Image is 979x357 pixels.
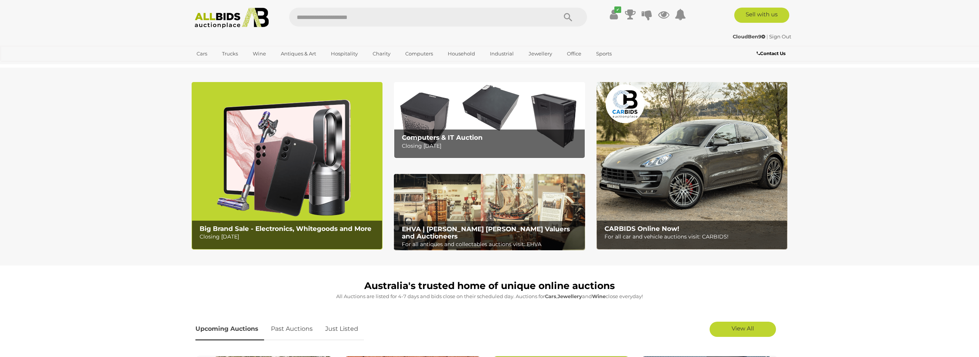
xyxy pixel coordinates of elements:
[200,232,378,242] p: Closing [DATE]
[368,47,395,60] a: Charity
[195,281,784,291] h1: Australia's trusted home of unique online auctions
[265,318,318,340] a: Past Auctions
[217,47,243,60] a: Trucks
[394,174,585,251] a: EHVA | Evans Hastings Valuers and Auctioneers EHVA | [PERSON_NAME] [PERSON_NAME] Valuers and Auct...
[443,47,480,60] a: Household
[557,293,582,299] strong: Jewellery
[326,47,363,60] a: Hospitality
[402,134,483,141] b: Computers & IT Auction
[192,47,212,60] a: Cars
[248,47,271,60] a: Wine
[562,47,586,60] a: Office
[195,292,784,301] p: All Auctions are listed for 4-7 days and bids close on their scheduled day. Auctions for , and cl...
[402,240,581,249] p: For all antiques and collectables auctions visit: EHVA
[597,82,787,250] a: CARBIDS Online Now! CARBIDS Online Now! For all car and vehicle auctions visit: CARBIDS!
[733,33,767,39] a: CloudBen9
[400,47,438,60] a: Computers
[394,82,585,158] a: Computers & IT Auction Computers & IT Auction Closing [DATE]
[591,47,617,60] a: Sports
[200,225,371,232] b: Big Brand Sale - Electronics, Whitegoods and More
[394,82,585,158] img: Computers & IT Auction
[485,47,519,60] a: Industrial
[757,49,787,58] a: Contact Us
[320,318,364,340] a: Just Listed
[545,293,556,299] strong: Cars
[710,322,776,337] a: View All
[604,225,679,232] b: CARBIDS Online Now!
[769,33,791,39] a: Sign Out
[732,325,754,332] span: View All
[608,8,619,21] a: ✔
[733,33,765,39] strong: CloudBen9
[734,8,789,23] a: Sell with us
[549,8,587,27] button: Search
[604,232,783,242] p: For all car and vehicle auctions visit: CARBIDS!
[402,225,570,240] b: EHVA | [PERSON_NAME] [PERSON_NAME] Valuers and Auctioneers
[614,6,621,13] i: ✔
[192,82,382,250] a: Big Brand Sale - Electronics, Whitegoods and More Big Brand Sale - Electronics, Whitegoods and Mo...
[195,318,264,340] a: Upcoming Auctions
[192,60,255,73] a: [GEOGRAPHIC_DATA]
[757,51,785,56] b: Contact Us
[276,47,321,60] a: Antiques & Art
[190,8,273,28] img: Allbids.com.au
[597,82,787,250] img: CARBIDS Online Now!
[394,174,585,251] img: EHVA | Evans Hastings Valuers and Auctioneers
[402,141,581,151] p: Closing [DATE]
[767,33,768,39] span: |
[192,82,382,250] img: Big Brand Sale - Electronics, Whitegoods and More
[592,293,606,299] strong: Wine
[524,47,557,60] a: Jewellery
